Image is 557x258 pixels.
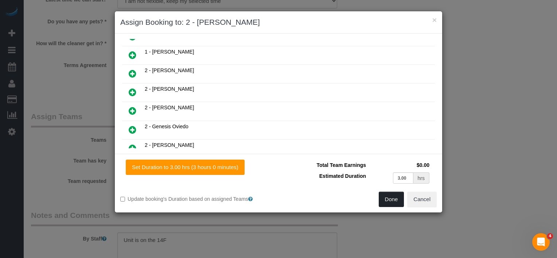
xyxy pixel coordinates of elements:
td: $0.00 [368,160,431,171]
td: Total Team Earnings [284,160,368,171]
h3: Assign Booking to: 2 - [PERSON_NAME] [120,17,437,28]
button: Set Duration to 3.00 hrs (3 hours 0 minutes) [126,160,245,175]
span: Estimated Duration [319,173,366,179]
span: 2 - Genesis Oviedo [145,124,188,129]
span: 2 - [PERSON_NAME] [145,86,194,92]
span: 2 - [PERSON_NAME] [145,67,194,73]
input: Update booking's Duration based on assigned Teams [120,197,125,202]
div: hrs [413,172,429,184]
span: 2 - [PERSON_NAME] [145,142,194,148]
span: 1 - [PERSON_NAME] [145,49,194,55]
iframe: Intercom live chat [532,233,550,251]
span: 4 [547,233,553,239]
button: Done [379,192,404,207]
button: Cancel [407,192,437,207]
button: × [432,16,437,24]
label: Update booking's Duration based on assigned Teams [120,195,273,203]
span: 2 - [PERSON_NAME] [145,105,194,110]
